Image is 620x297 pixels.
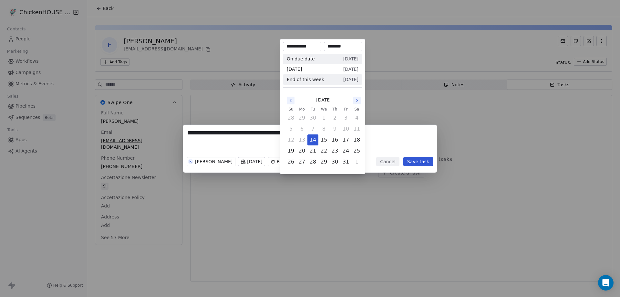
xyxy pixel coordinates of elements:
[297,135,307,145] button: Monday, October 13th, 2025
[352,135,362,145] button: Saturday, October 18th, 2025
[308,146,318,156] button: Tuesday, October 21st, 2025
[330,157,340,167] button: Thursday, October 30th, 2025
[341,124,351,134] button: Friday, October 10th, 2025
[343,56,358,62] span: [DATE]
[308,113,318,123] button: Tuesday, September 30th, 2025
[287,76,324,83] span: End of this week
[343,66,358,72] span: [DATE]
[286,157,296,167] button: Sunday, October 26th, 2025
[329,106,340,112] th: Thursday
[330,146,340,156] button: Thursday, October 23rd, 2025
[341,157,351,167] button: Friday, October 31st, 2025
[287,66,302,72] span: [DATE]
[330,124,340,134] button: Thursday, October 9th, 2025
[297,146,307,156] button: Monday, October 20th, 2025
[319,135,329,145] button: Wednesday, October 15th, 2025
[286,146,296,156] button: Sunday, October 19th, 2025
[341,113,351,123] button: Friday, October 3rd, 2025
[351,106,362,112] th: Saturday
[352,124,362,134] button: Saturday, October 11th, 2025
[319,113,329,123] button: Wednesday, October 1st, 2025
[340,106,351,112] th: Friday
[319,124,329,134] button: Wednesday, October 8th, 2025
[352,157,362,167] button: Saturday, November 1st, 2025
[319,157,329,167] button: Wednesday, October 29th, 2025
[286,113,296,123] button: Sunday, September 28th, 2025
[308,124,318,134] button: Tuesday, October 7th, 2025
[352,146,362,156] button: Saturday, October 25th, 2025
[297,157,307,167] button: Monday, October 27th, 2025
[308,157,318,167] button: Tuesday, October 28th, 2025
[287,56,315,62] span: On due date
[330,135,340,145] button: Thursday, October 16th, 2025
[296,106,307,112] th: Monday
[330,113,340,123] button: Thursday, October 2nd, 2025
[286,124,296,134] button: Sunday, October 5th, 2025
[341,135,351,145] button: Friday, October 17th, 2025
[319,146,329,156] button: Wednesday, October 22nd, 2025
[352,113,362,123] button: Saturday, October 4th, 2025
[343,76,358,83] span: [DATE]
[353,97,361,104] button: Go to the Next Month
[285,106,362,167] table: October 2025
[341,146,351,156] button: Friday, October 24th, 2025
[297,113,307,123] button: Monday, September 29th, 2025
[297,124,307,134] button: Monday, October 6th, 2025
[285,106,296,112] th: Sunday
[308,135,318,145] button: Today, Tuesday, October 14th, 2025, selected
[286,135,296,145] button: Sunday, October 12th, 2025
[307,106,318,112] th: Tuesday
[287,97,294,104] button: Go to the Previous Month
[316,97,331,103] span: [DATE]
[318,106,329,112] th: Wednesday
